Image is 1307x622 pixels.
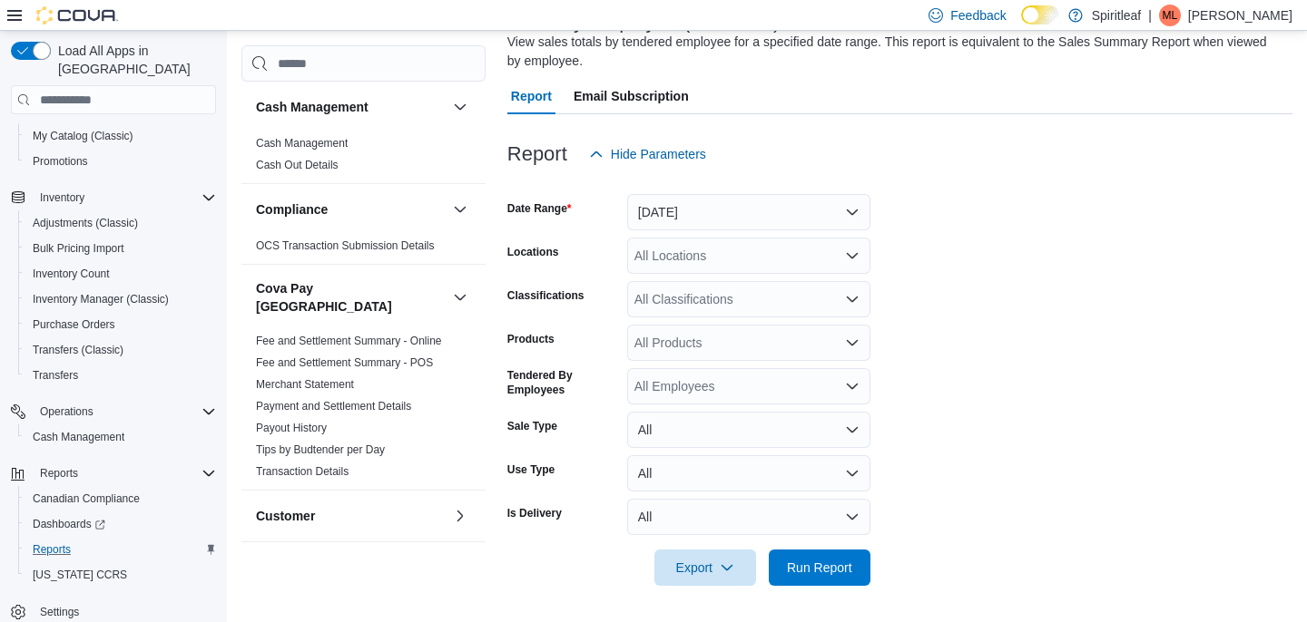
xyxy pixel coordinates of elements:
[25,339,216,361] span: Transfers (Classic)
[33,491,140,506] span: Canadian Compliance
[1021,5,1059,24] input: Dark Mode
[33,401,101,423] button: Operations
[18,363,223,388] button: Transfers
[25,212,145,234] a: Adjustments (Classic)
[40,466,78,481] span: Reports
[845,335,860,350] button: Open list of options
[256,279,446,316] button: Cova Pay [GEOGRAPHIC_DATA]
[507,332,555,346] label: Products
[256,98,369,116] h3: Cash Management
[33,187,216,209] span: Inventory
[18,424,223,450] button: Cash Management
[845,379,860,394] button: Open list of options
[33,241,124,256] span: Bulk Pricing Import
[18,337,223,363] button: Transfers (Classic)
[256,422,327,434] a: Payout History
[33,462,85,484] button: Reports
[507,143,567,165] h3: Report
[18,511,223,537] a: Dashboards
[511,78,552,114] span: Report
[1148,5,1152,26] p: |
[627,455,870,491] button: All
[25,539,78,560] a: Reports
[25,238,132,259] a: Bulk Pricing Import
[25,513,113,535] a: Dashboards
[33,368,78,383] span: Transfers
[582,136,713,172] button: Hide Parameters
[256,137,348,150] a: Cash Management
[25,125,216,147] span: My Catalog (Classic)
[18,312,223,337] button: Purchase Orders
[256,239,435,252] a: OCS Transaction Submission Details
[256,400,411,413] a: Payment and Settlement Details
[627,499,870,535] button: All
[33,430,124,444] span: Cash Management
[256,377,354,392] span: Merchant Statement
[256,136,348,151] span: Cash Management
[507,462,555,477] label: Use Type
[25,364,85,386] a: Transfers
[25,314,123,335] a: Purchase Orders
[18,149,223,174] button: Promotions
[18,261,223,287] button: Inventory Count
[1021,24,1022,25] span: Dark Mode
[25,488,147,510] a: Canadian Compliance
[18,210,223,236] button: Adjustments (Classic)
[256,378,354,391] a: Merchant Statement
[665,549,745,586] span: Export
[507,506,562,520] label: Is Delivery
[256,442,385,457] span: Tips by Budtender per Day
[1092,5,1141,26] p: Spiritleaf
[25,151,95,172] a: Promotions
[40,605,79,619] span: Settings
[25,426,132,448] a: Cash Management
[256,464,349,479] span: Transaction Details
[4,185,223,210] button: Inventory
[33,517,105,531] span: Dashboards
[25,238,216,259] span: Bulk Pricing Import
[33,187,92,209] button: Inventory
[950,6,1006,24] span: Feedback
[25,288,216,310] span: Inventory Manager (Classic)
[256,159,339,171] a: Cash Out Details
[25,364,216,386] span: Transfers
[507,288,585,303] label: Classifications
[241,235,486,264] div: Compliance
[33,542,71,557] span: Reports
[40,190,84,205] span: Inventory
[507,201,572,216] label: Date Range
[25,339,131,361] a: Transfers (Classic)
[449,505,471,527] button: Customer
[33,267,110,281] span: Inventory Count
[787,559,852,577] span: Run Report
[25,125,141,147] a: My Catalog (Classic)
[611,145,706,163] span: Hide Parameters
[241,330,486,490] div: Cova Pay [GEOGRAPHIC_DATA]
[256,356,433,369] a: Fee and Settlement Summary - POS
[18,562,223,588] button: [US_STATE] CCRS
[256,421,327,435] span: Payout History
[507,368,620,397] label: Tendered By Employees
[33,292,169,306] span: Inventory Manager (Classic)
[36,6,118,24] img: Cova
[654,549,756,586] button: Export
[1163,5,1178,26] span: ML
[449,96,471,118] button: Cash Management
[18,287,223,312] button: Inventory Manager (Classic)
[256,443,385,456] a: Tips by Budtender per Day
[256,238,435,253] span: OCS Transaction Submission Details
[4,399,223,424] button: Operations
[256,355,433,370] span: Fee and Settlement Summary - POS
[33,129,133,143] span: My Catalog (Classic)
[1188,5,1292,26] p: [PERSON_NAME]
[256,334,442,348] span: Fee and Settlement Summary - Online
[33,216,138,230] span: Adjustments (Classic)
[1159,5,1181,26] div: Malcolm L
[845,248,860,263] button: Open list of options
[627,412,870,448] button: All
[241,132,486,183] div: Cash Management
[25,263,117,285] a: Inventory Count
[18,123,223,149] button: My Catalog (Classic)
[4,461,223,486] button: Reports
